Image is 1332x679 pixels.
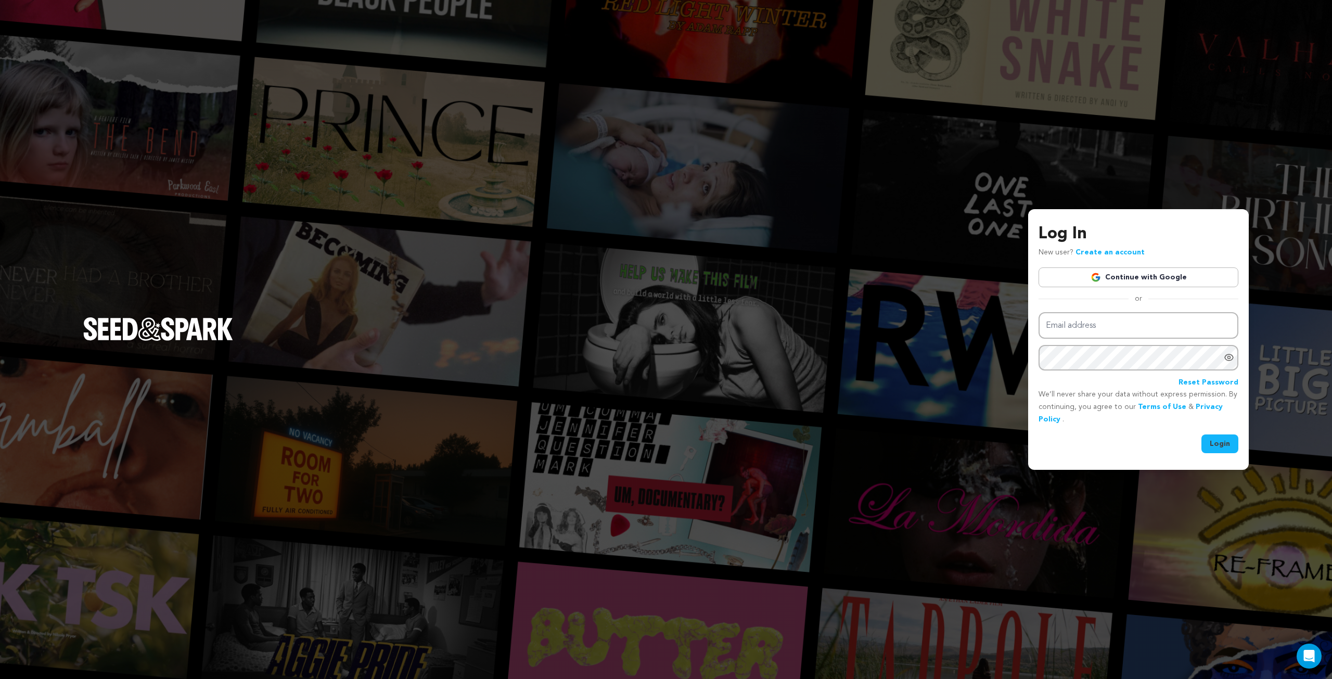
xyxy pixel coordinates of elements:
div: Open Intercom Messenger [1297,644,1322,669]
a: Seed&Spark Homepage [83,317,233,361]
input: Email address [1039,312,1238,339]
a: Show password as plain text. Warning: this will display your password on the screen. [1224,352,1234,363]
a: Privacy Policy [1039,403,1223,423]
a: Reset Password [1179,377,1238,389]
span: or [1129,293,1148,304]
img: Seed&Spark Logo [83,317,233,340]
p: New user? [1039,247,1145,259]
p: We’ll never share your data without express permission. By continuing, you agree to our & . [1039,389,1238,426]
h3: Log In [1039,222,1238,247]
img: Google logo [1091,272,1101,283]
a: Continue with Google [1039,267,1238,287]
a: Terms of Use [1138,403,1186,411]
button: Login [1201,434,1238,453]
a: Create an account [1075,249,1145,256]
